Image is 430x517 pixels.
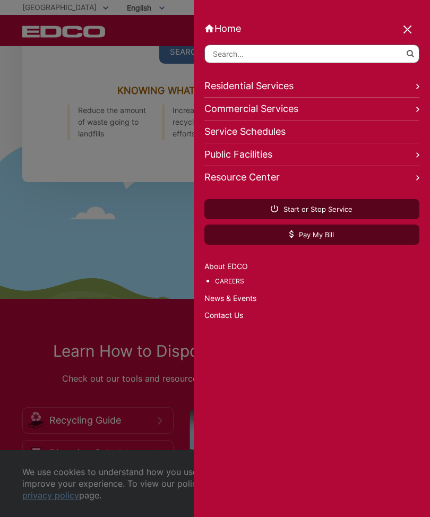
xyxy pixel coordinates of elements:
a: Resource Center [204,166,420,188]
input: Search [204,45,420,63]
a: Residential Services [204,75,420,98]
a: Pay My Bill [204,225,420,245]
a: Commercial Services [204,98,420,120]
a: Start or Stop Service [204,199,420,219]
span: Start or Stop Service [271,204,352,214]
a: News & Events [204,292,420,304]
a: Public Facilities [204,143,420,166]
a: Careers [215,275,420,287]
a: Service Schedules [204,120,420,143]
span: Pay My Bill [289,230,334,239]
a: About EDCO [204,261,420,272]
a: Home [204,23,420,34]
a: Contact Us [204,309,420,321]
